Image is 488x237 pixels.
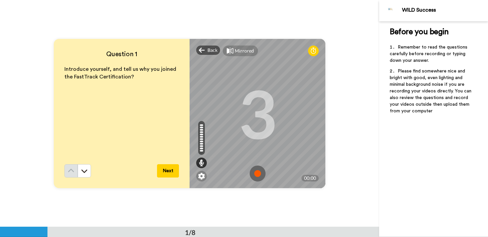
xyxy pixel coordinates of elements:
div: WILD Success [402,7,488,13]
span: Remember to read the questions carefully before recording or typing down your answer. [390,45,469,63]
img: ic_record_start.svg [250,166,266,181]
img: ic_gear.svg [198,173,205,179]
div: 3 [238,88,277,138]
button: Next [157,164,179,178]
h4: Question 1 [64,50,179,59]
div: Back [196,46,220,55]
span: Please find somewhere nice and bright with good, even lighting and minimal background noise if yo... [390,69,473,113]
span: Introduce yourself, and tell us why you joined the FastTrack Certification? [64,66,178,79]
div: Mirrored [235,48,254,54]
span: Back [207,47,217,54]
span: Before you begin [390,28,448,36]
div: 1/8 [174,228,206,237]
div: 00:00 [301,175,319,181]
img: Profile Image [383,3,399,19]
